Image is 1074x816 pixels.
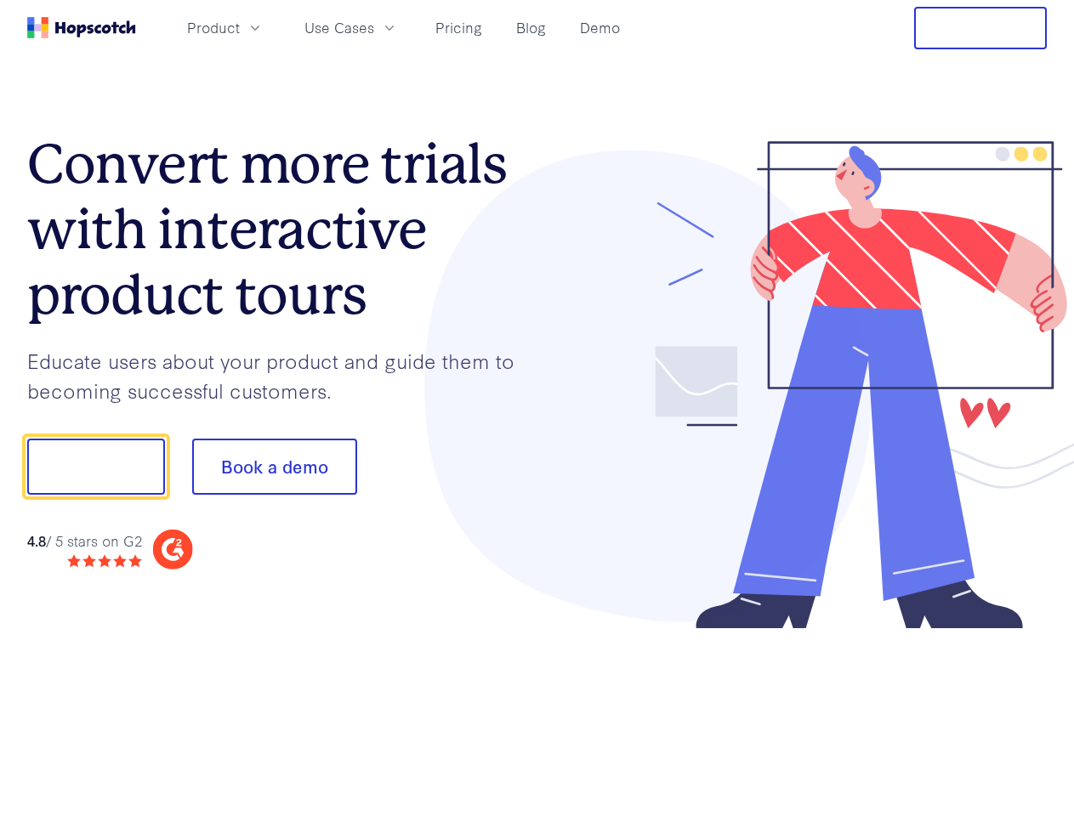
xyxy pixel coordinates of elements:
span: Use Cases [304,17,374,38]
strong: 4.8 [27,530,46,550]
button: Book a demo [192,439,357,495]
button: Free Trial [914,7,1047,49]
button: Show me! [27,439,165,495]
a: Home [27,17,136,38]
button: Use Cases [294,14,408,42]
a: Demo [573,14,627,42]
h1: Convert more trials with interactive product tours [27,132,537,327]
a: Pricing [429,14,489,42]
p: Educate users about your product and guide them to becoming successful customers. [27,346,537,405]
button: Product [177,14,274,42]
span: Product [187,17,240,38]
div: / 5 stars on G2 [27,530,142,552]
a: Blog [509,14,553,42]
